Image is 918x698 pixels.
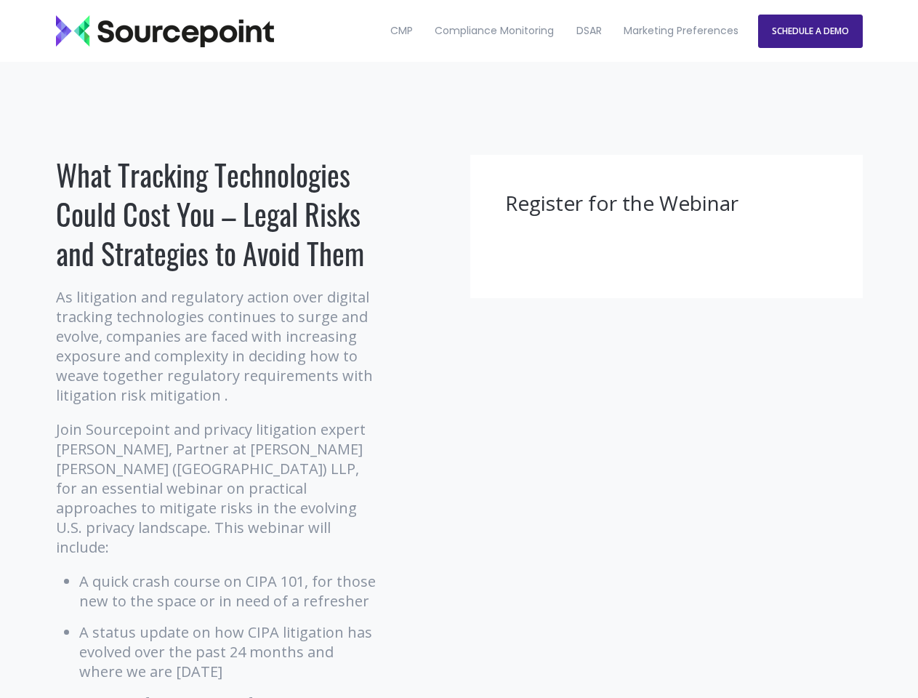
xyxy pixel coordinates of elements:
[758,15,863,48] a: SCHEDULE A DEMO
[56,155,379,273] h1: What Tracking Technologies Could Cost You – Legal Risks and Strategies to Avoid Them
[56,420,379,557] p: Join Sourcepoint and privacy litigation expert [PERSON_NAME], Partner at [PERSON_NAME] [PERSON_NA...
[505,190,828,217] h3: Register for the Webinar
[56,15,274,47] img: Sourcepoint_logo_black_transparent (2)-2
[56,287,379,405] p: As litigation and regulatory action over digital tracking technologies continues to surge and evo...
[79,622,379,681] li: A status update on how CIPA litigation has evolved over the past 24 months and where we are [DATE]
[79,571,379,611] li: A quick crash course on CIPA 101, for those new to the space or in need of a refresher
